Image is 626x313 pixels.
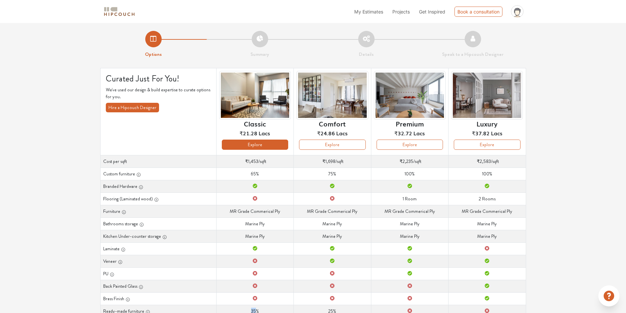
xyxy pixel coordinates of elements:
[413,129,425,137] span: Lacs
[106,74,211,84] h4: Curated Just For You!
[319,120,346,127] h6: Comfort
[317,129,335,137] span: ₹24.86
[394,129,412,137] span: ₹32.72
[100,168,216,180] th: Custom furniture
[219,71,291,120] img: header-preview
[449,192,526,205] td: 2 Rooms
[299,140,365,150] button: Explore
[106,103,159,112] button: Hire a Hipcouch Designer
[100,217,216,230] th: Bathrooms storage
[476,120,498,127] h6: Luxury
[100,155,216,168] th: Cost per sqft
[216,205,293,217] td: MR Grade Commerical Ply
[449,155,526,168] td: /sqft
[454,140,520,150] button: Explore
[477,158,491,165] span: ₹2,583
[106,86,211,100] p: We've used our design & build expertise to curate options for you.
[359,51,374,58] strong: Details
[377,140,443,150] button: Explore
[100,280,216,292] th: Back Painted Glass
[145,51,162,58] strong: Options
[294,217,371,230] td: Marine Ply
[451,71,523,120] img: header-preview
[371,230,448,242] td: Marine Ply
[100,267,216,280] th: PU
[322,158,336,165] span: ₹1,698
[392,9,410,14] span: Projects
[245,158,258,165] span: ₹1,453
[100,230,216,242] th: Kitchen Under-counter storage
[244,120,266,127] h6: Classic
[216,168,293,180] td: 65%
[100,292,216,305] th: Brass Finish
[400,158,413,165] span: ₹2,235
[336,129,348,137] span: Lacs
[100,180,216,192] th: Branded Hardware
[100,255,216,267] th: Veneer
[296,71,368,120] img: header-preview
[442,51,503,58] strong: Speak to a Hipcouch Designer
[371,192,448,205] td: 1 Room
[371,205,448,217] td: MR Grade Commerical Ply
[449,230,526,242] td: Marine Ply
[294,155,371,168] td: /sqft
[449,168,526,180] td: 100%
[100,205,216,217] th: Furniture
[216,230,293,242] td: Marine Ply
[371,155,448,168] td: /sqft
[449,217,526,230] td: Marine Ply
[294,168,371,180] td: 75%
[354,9,383,14] span: My Estimates
[449,205,526,217] td: MR Grade Commerical Ply
[259,129,270,137] span: Lacs
[294,230,371,242] td: Marine Ply
[371,168,448,180] td: 100%
[216,155,293,168] td: /sqft
[396,120,424,127] h6: Premium
[491,129,502,137] span: Lacs
[250,51,269,58] strong: Summary
[374,71,446,120] img: header-preview
[100,242,216,255] th: Laminate
[222,140,288,150] button: Explore
[103,4,136,19] span: logo-horizontal.svg
[103,6,136,17] img: logo-horizontal.svg
[294,205,371,217] td: MR Grade Commerical Ply
[371,217,448,230] td: Marine Ply
[472,129,490,137] span: ₹37.82
[240,129,257,137] span: ₹21.28
[419,9,445,14] span: Get Inspired
[216,217,293,230] td: Marine Ply
[454,7,502,17] div: Book a consultation
[100,192,216,205] th: Flooring (Laminated wood)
